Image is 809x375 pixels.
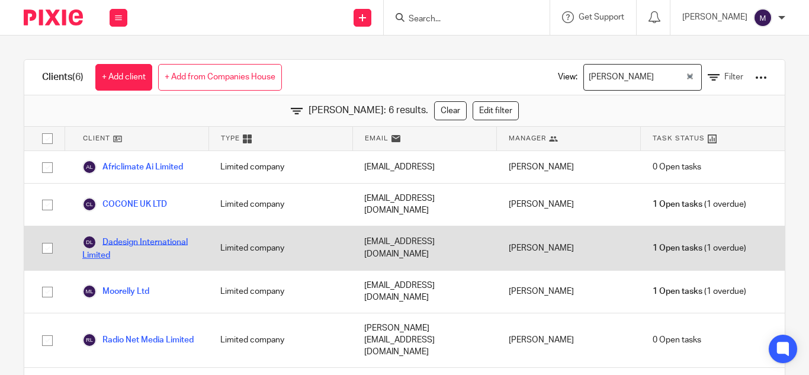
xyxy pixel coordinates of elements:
div: [PERSON_NAME] [497,271,641,313]
a: COCONE UK LTD [82,197,167,211]
span: Manager [509,133,546,143]
a: Radio Net Media Limited [82,333,194,347]
button: Clear Selected [687,73,693,82]
div: [EMAIL_ADDRESS][DOMAIN_NAME] [352,226,496,270]
span: (1 overdue) [653,198,746,210]
span: Task Status [653,133,705,143]
span: [PERSON_NAME]: 6 results. [309,104,428,117]
img: svg%3E [82,197,97,211]
span: 0 Open tasks [653,334,701,346]
img: svg%3E [82,160,97,174]
img: Pixie [24,9,83,25]
span: 1 Open tasks [653,286,702,297]
span: 1 Open tasks [653,198,702,210]
div: [EMAIL_ADDRESS][DOMAIN_NAME] [352,271,496,313]
input: Select all [36,127,59,150]
div: [PERSON_NAME] [497,184,641,226]
p: [PERSON_NAME] [682,11,747,23]
span: Filter [724,73,743,81]
div: Search for option [583,64,702,91]
span: [PERSON_NAME] [586,67,657,88]
h1: Clients [42,71,84,84]
span: Client [83,133,110,143]
input: Search for option [658,67,684,88]
span: 1 Open tasks [653,242,702,254]
span: 0 Open tasks [653,161,701,173]
div: Limited company [208,151,352,183]
a: + Add client [95,64,152,91]
div: [PERSON_NAME][EMAIL_ADDRESS][DOMAIN_NAME] [352,313,496,367]
span: (6) [72,72,84,82]
div: Limited company [208,226,352,270]
a: Edit filter [473,101,519,120]
a: Moorelly Ltd [82,284,149,299]
img: svg%3E [82,235,97,249]
a: Dadesign International Limited [82,235,197,261]
span: Get Support [579,13,624,21]
div: [PERSON_NAME] [497,313,641,367]
img: svg%3E [82,333,97,347]
div: Limited company [208,184,352,226]
a: + Add from Companies House [158,64,282,91]
div: Limited company [208,313,352,367]
a: Clear [434,101,467,120]
div: [PERSON_NAME] [497,226,641,270]
span: (1 overdue) [653,286,746,297]
span: (1 overdue) [653,242,746,254]
div: [PERSON_NAME] [497,151,641,183]
div: [EMAIL_ADDRESS] [352,151,496,183]
div: View: [540,60,767,95]
div: [EMAIL_ADDRESS][DOMAIN_NAME] [352,184,496,226]
input: Search [407,14,514,25]
span: Type [221,133,240,143]
a: Africlimate Ai Limited [82,160,183,174]
div: Limited company [208,271,352,313]
span: Email [365,133,389,143]
img: svg%3E [753,8,772,27]
img: svg%3E [82,284,97,299]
